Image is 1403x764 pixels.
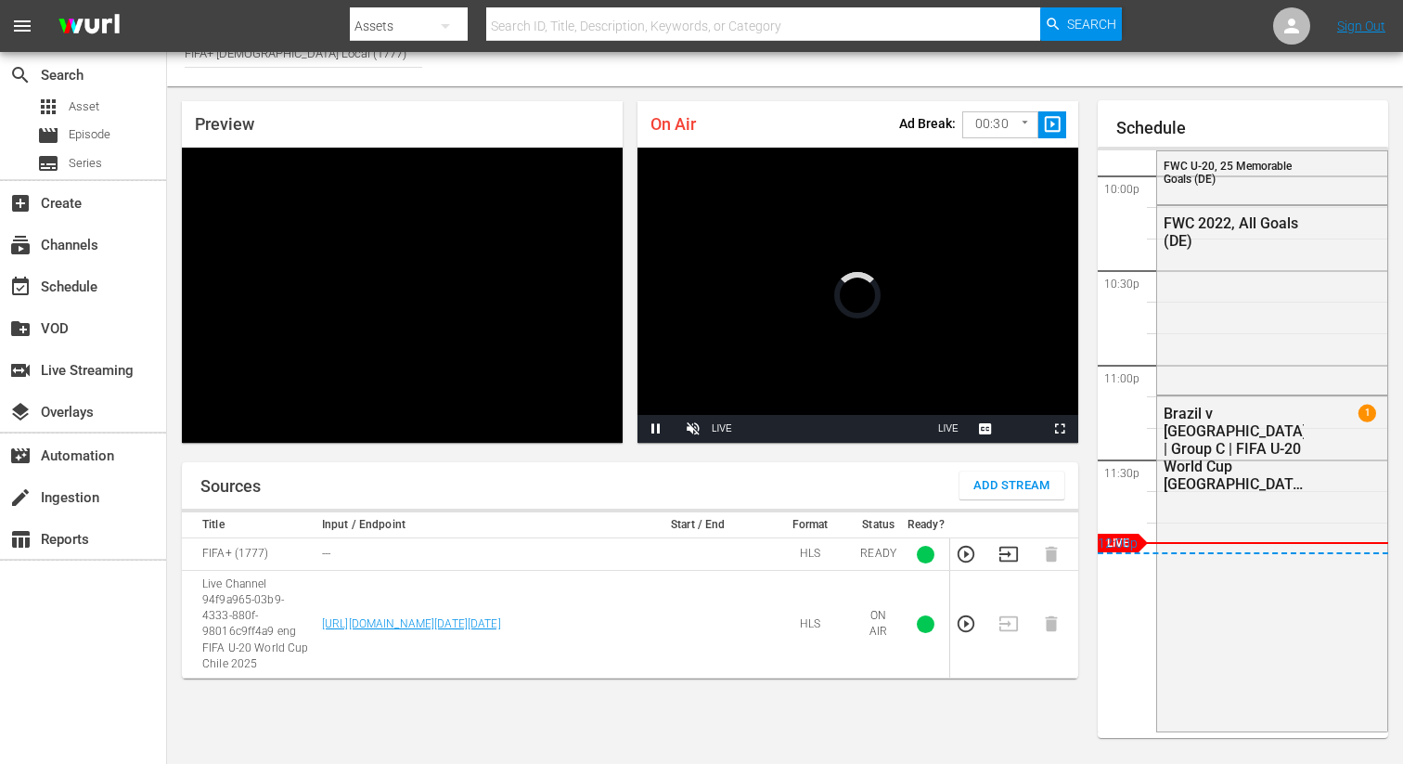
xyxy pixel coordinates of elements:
button: Add Stream [959,472,1064,499]
span: FWC U-20, 25 Memorable Goals (DE) [1164,160,1292,186]
button: Preview Stream [956,614,976,634]
div: FWC 2022, All Goals (DE) [1164,214,1304,250]
div: Video Player [182,148,623,443]
span: slideshow_sharp [1042,114,1063,136]
span: Asset [37,96,59,118]
div: 12:00p [1098,536,1388,554]
th: Title [182,512,316,538]
a: [URL][DOMAIN_NAME][DATE][DATE] [322,617,501,630]
div: Video Player [637,148,1078,443]
button: Seek to live, currently playing live [930,415,967,443]
span: Asset [69,97,99,116]
span: Live Streaming [9,359,32,382]
span: Automation [9,445,32,467]
button: Preview Stream [956,544,976,564]
button: Pause [637,415,675,443]
td: --- [316,538,631,571]
span: LIVE [938,423,959,434]
button: Unmute [675,415,712,443]
h1: Sources [200,477,261,496]
button: Captions [967,415,1004,443]
p: Ad Break: [899,116,956,131]
span: Reports [9,528,32,550]
td: ON AIR [855,571,902,679]
button: Fullscreen [1041,415,1078,443]
td: READY [855,538,902,571]
span: 1 [1358,405,1376,422]
span: On Air [650,114,696,134]
img: ans4CAIJ8jUAAAAAAAAAAAAAAAAAAAAAAAAgQb4GAAAAAAAAAAAAAAAAAAAAAAAAJMjXAAAAAAAAAAAAAAAAAAAAAAAAgAT5G... [45,5,134,48]
span: VOD [9,317,32,340]
a: Sign Out [1337,19,1385,33]
span: Series [69,154,102,173]
button: Search [1040,7,1122,41]
th: Start / End [631,512,766,538]
th: Ready? [902,512,950,538]
h1: Schedule [1116,119,1388,137]
span: Search [1067,7,1116,41]
th: Input / Endpoint [316,512,631,538]
button: Transition [998,544,1019,564]
th: Status [855,512,902,538]
span: Search [9,64,32,86]
span: Create [9,192,32,214]
span: Channels [9,234,32,256]
td: HLS [766,538,856,571]
span: menu [11,15,33,37]
span: Episode [69,125,110,144]
div: 00:30 [962,107,1038,142]
span: Episode [37,124,59,147]
div: LIVE [712,415,732,443]
span: Series [37,152,59,175]
div: Brazil v [GEOGRAPHIC_DATA] | Group C | FIFA U-20 World Cup [GEOGRAPHIC_DATA] 2025™ (DE) [1164,405,1304,493]
button: Picture-in-Picture [1004,415,1041,443]
span: Add Stream [973,475,1050,497]
span: Preview [195,114,254,134]
span: Ingestion [9,486,32,509]
th: Format [766,512,856,538]
td: FIFA+ (1777) [182,538,316,571]
td: Live Channel 94f9a965-03b9-4333-880f-98016c9ff4a9 eng FIFA U-20 World Cup Chile 2025 [182,571,316,679]
span: Schedule [9,276,32,298]
td: HLS [766,571,856,679]
span: Overlays [9,401,32,423]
